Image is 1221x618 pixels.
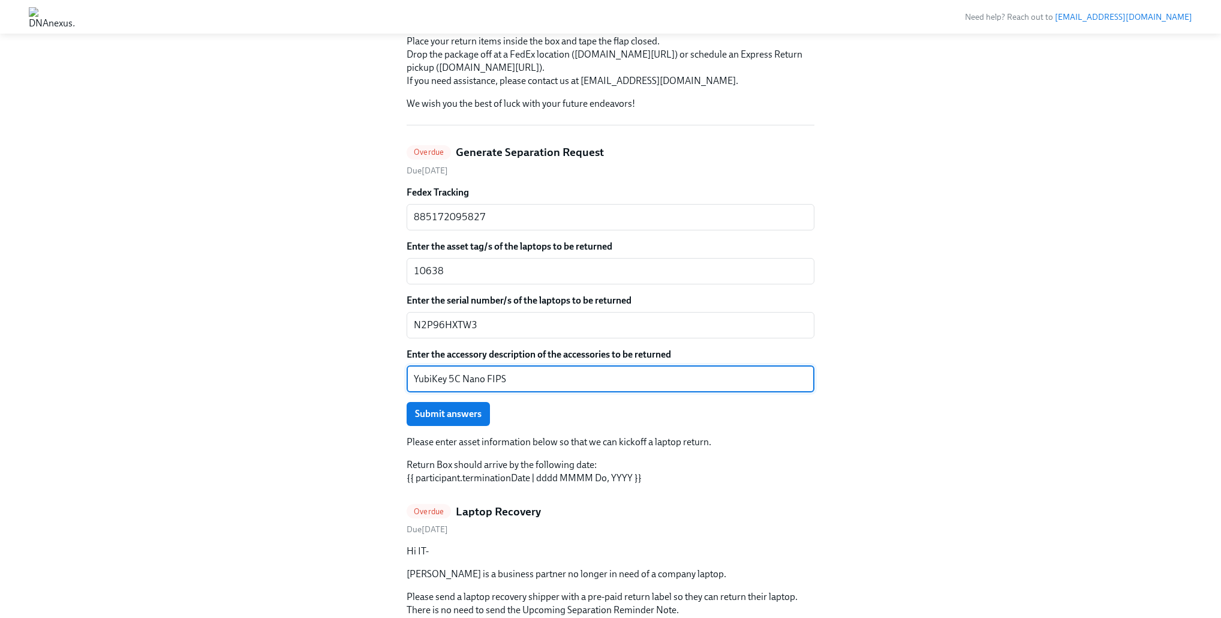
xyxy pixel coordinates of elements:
[407,504,814,536] a: OverdueLaptop RecoveryDue[DATE]
[407,240,814,253] label: Enter the asset tag/s of the laptops to be returned
[414,210,807,224] textarea: 885172095827
[414,264,807,278] textarea: 10638
[407,294,814,307] label: Enter the serial number/s of the laptops to be returned
[414,318,807,332] textarea: N2P96HXTW3
[414,372,807,386] textarea: YubiKey 5C Nano FIPS
[407,545,814,558] p: Hi IT-
[456,145,604,160] h5: Generate Separation Request
[407,507,451,516] span: Overdue
[407,97,814,110] p: We wish you the best of luck with your future endeavors!
[407,166,448,176] span: Due [DATE]
[407,148,451,157] span: Overdue
[407,590,814,617] p: Please send a laptop recovery shipper with a pre-paid return label so they can return their lapto...
[407,348,814,361] label: Enter the accessory description of the accessories to be returned
[407,568,814,581] p: [PERSON_NAME] is a business partner no longer in need of a company laptop.
[415,408,482,420] span: Submit answers
[965,12,1192,22] span: Need help? Reach out to
[407,186,814,199] label: Fedex Tracking
[407,145,814,176] a: OverdueGenerate Separation RequestDue[DATE]
[407,524,448,535] span: Saturday, October 11th 2025, 9:00 am
[29,7,75,26] img: DNAnexus, Inc.
[407,458,814,485] p: Return Box should arrive by the following date: {{ participant.terminationDate | dddd MMMM Do, YY...
[407,436,814,449] p: Please enter asset information below so that we can kickoff a laptop return.
[1055,12,1192,22] a: [EMAIL_ADDRESS][DOMAIN_NAME]
[456,504,541,520] h5: Laptop Recovery
[407,402,490,426] button: Submit answers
